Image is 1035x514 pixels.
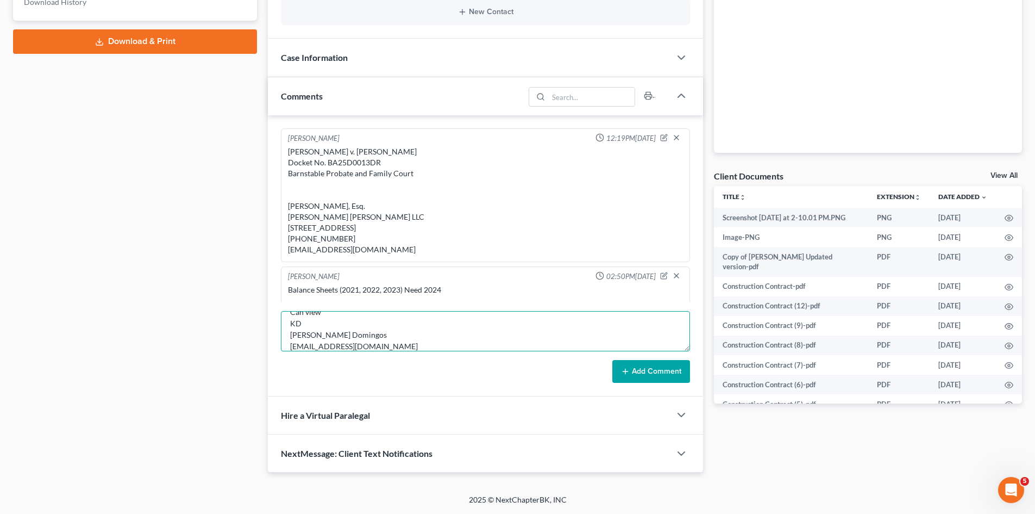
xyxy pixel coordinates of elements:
[13,29,257,54] a: Download & Print
[714,355,868,375] td: Construction Contract (7)-pdf
[930,247,996,277] td: [DATE]
[868,336,930,355] td: PDF
[606,133,656,144] span: 12:19PM[DATE]
[981,194,987,201] i: expand_more
[714,247,868,277] td: Copy of [PERSON_NAME] Updated version-pdf
[714,316,868,336] td: Construction Contract (9)-pdf
[723,193,746,201] a: Titleunfold_more
[714,170,783,182] div: Client Documents
[868,227,930,247] td: PNG
[868,208,930,227] td: PNG
[714,227,868,247] td: Image-PNG
[288,284,683,426] div: Balance Sheets (2021, 2022, 2023) Need 2024 Bank Statements Business Checking (x1284) We have 01/...
[868,277,930,296] td: PDF
[288,133,340,144] div: [PERSON_NAME]
[930,277,996,296] td: [DATE]
[930,336,996,355] td: [DATE]
[606,271,656,282] span: 02:50PM[DATE]
[930,227,996,247] td: [DATE]
[868,296,930,316] td: PDF
[281,410,370,420] span: Hire a Virtual Paralegal
[714,208,868,227] td: Screenshot [DATE] at 2-10.01 PM.PNG
[549,88,635,106] input: Search...
[281,91,323,101] span: Comments
[914,194,921,201] i: unfold_more
[1020,477,1029,486] span: 5
[714,394,868,414] td: Construction Contract (5)-pdf
[714,296,868,316] td: Construction Contract (12)-pdf
[930,296,996,316] td: [DATE]
[288,146,683,255] div: [PERSON_NAME] v. [PERSON_NAME] Docket No. BA25D0013DR Barnstable Probate and Family Court [PERSON...
[990,172,1018,179] a: View All
[612,360,690,383] button: Add Comment
[714,336,868,355] td: Construction Contract (8)-pdf
[868,394,930,414] td: PDF
[877,193,921,201] a: Extensionunfold_more
[930,375,996,394] td: [DATE]
[281,52,348,63] span: Case Information
[714,375,868,394] td: Construction Contract (6)-pdf
[714,277,868,296] td: Construction Contract-pdf
[208,494,827,514] div: 2025 © NextChapterBK, INC
[288,271,340,282] div: [PERSON_NAME]
[930,355,996,375] td: [DATE]
[868,247,930,277] td: PDF
[998,477,1024,503] iframe: Intercom live chat
[739,194,746,201] i: unfold_more
[938,193,987,201] a: Date Added expand_more
[868,375,930,394] td: PDF
[868,355,930,375] td: PDF
[290,8,681,16] button: New Contact
[930,316,996,336] td: [DATE]
[930,394,996,414] td: [DATE]
[281,448,432,459] span: NextMessage: Client Text Notifications
[930,208,996,227] td: [DATE]
[868,316,930,336] td: PDF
